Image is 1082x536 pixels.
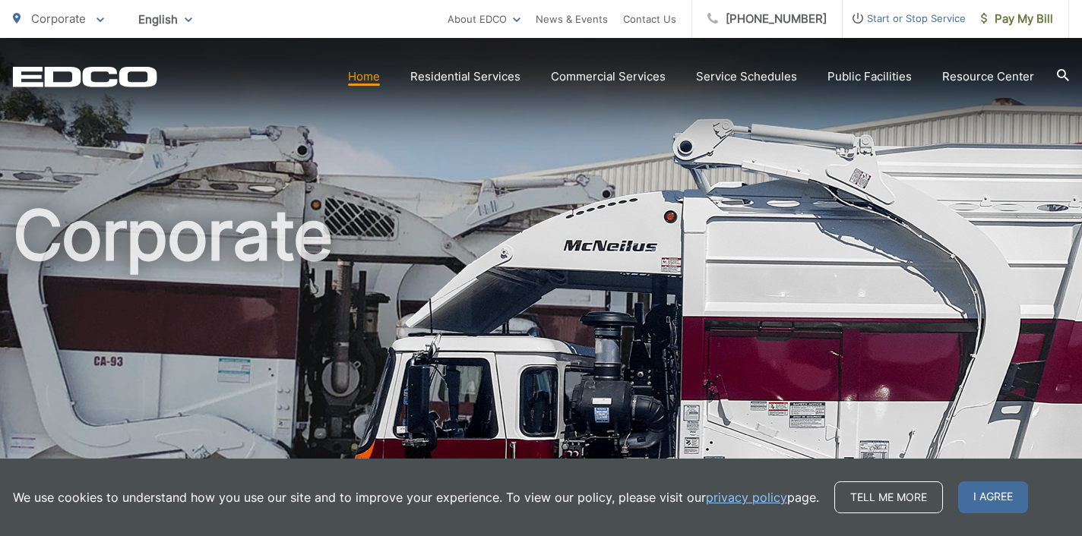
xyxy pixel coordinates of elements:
a: Tell me more [834,481,943,513]
a: About EDCO [448,10,520,28]
p: We use cookies to understand how you use our site and to improve your experience. To view our pol... [13,488,819,506]
span: Pay My Bill [981,10,1053,28]
a: Service Schedules [696,68,797,86]
a: Home [348,68,380,86]
a: Commercial Services [551,68,666,86]
a: privacy policy [706,488,787,506]
a: EDCD logo. Return to the homepage. [13,66,157,87]
span: English [127,6,204,33]
a: Contact Us [623,10,676,28]
a: Public Facilities [827,68,912,86]
span: Corporate [31,11,86,26]
a: Residential Services [410,68,520,86]
a: Resource Center [942,68,1034,86]
span: I agree [958,481,1028,513]
a: News & Events [536,10,608,28]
